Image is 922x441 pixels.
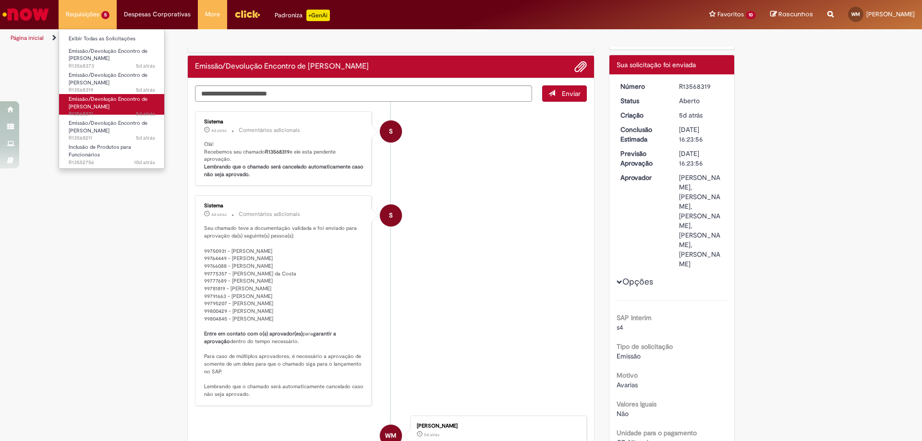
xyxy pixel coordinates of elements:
[770,10,813,19] a: Rascunhos
[613,82,672,91] dt: Número
[11,34,44,42] a: Página inicial
[136,86,155,94] span: 5d atrás
[211,212,227,217] span: 4d atrás
[424,432,439,438] span: 5d atrás
[69,159,155,167] span: R13552756
[265,148,290,155] b: R13568319
[204,141,364,179] p: Olá! Recebemos seu chamado e ele esta pendente aprovação.
[136,110,155,118] span: 5d atrás
[195,85,532,102] textarea: Digite sua mensagem aqui...
[211,128,227,133] time: 26/09/2025 15:24:07
[101,11,109,19] span: 5
[679,96,724,106] div: Aberto
[617,371,638,380] b: Motivo
[574,60,587,73] button: Adicionar anexos
[617,352,641,360] span: Emissão
[746,11,756,19] span: 10
[69,110,155,118] span: R13568271
[7,29,607,47] ul: Trilhas de página
[59,94,165,115] a: Aberto R13568271 : Emissão/Devolução Encontro de Contas Fornecedor
[69,134,155,142] span: R13568211
[211,212,227,217] time: 26/09/2025 15:23:59
[679,173,724,269] div: [PERSON_NAME], [PERSON_NAME], [PERSON_NAME], [PERSON_NAME], [PERSON_NAME]
[613,173,672,182] dt: Aprovador
[679,110,724,120] div: 25/09/2025 17:40:39
[204,203,364,209] div: Sistema
[613,96,672,106] dt: Status
[136,62,155,70] span: 5d atrás
[59,46,165,67] a: Aberto R13568373 : Emissão/Devolução Encontro de Contas Fornecedor
[679,82,724,91] div: R13568319
[717,10,744,19] span: Favoritos
[239,126,300,134] small: Comentários adicionais
[562,89,581,98] span: Enviar
[1,5,50,24] img: ServiceNow
[389,204,393,227] span: S
[69,143,131,158] span: Inclusão de Produtos para Funcionários
[866,10,915,18] span: [PERSON_NAME]
[195,62,369,71] h2: Emissão/Devolução Encontro de Contas Fornecedor Histórico de tíquete
[204,330,303,337] b: Entre em contato com o(s) aprovador(es)
[617,409,629,418] span: Não
[778,10,813,19] span: Rascunhos
[205,10,220,19] span: More
[424,432,439,438] time: 25/09/2025 17:40:28
[679,125,724,144] div: [DATE] 16:23:56
[59,29,165,169] ul: Requisições
[59,142,165,163] a: Aberto R13552756 : Inclusão de Produtos para Funcionários
[134,159,155,166] span: 10d atrás
[136,110,155,118] time: 25/09/2025 17:33:48
[59,70,165,91] a: Aberto R13568319 : Emissão/Devolução Encontro de Contas Fornecedor
[136,134,155,142] span: 5d atrás
[380,204,402,226] div: System
[204,330,338,345] b: garantir a aprovação
[275,10,330,21] div: Padroniza
[613,149,672,168] dt: Previsão Aprovação
[69,72,147,86] span: Emissão/Devolução Encontro de [PERSON_NAME]
[380,120,402,143] div: System
[69,86,155,94] span: R13568319
[306,10,330,21] p: +GenAi
[679,149,724,168] div: [DATE] 16:23:56
[617,381,638,389] span: Avarias
[617,400,656,408] b: Valores Iguais
[613,110,672,120] dt: Criação
[239,210,300,218] small: Comentários adicionais
[59,118,165,139] a: Aberto R13568211 : Emissão/Devolução Encontro de Contas Fornecedor
[613,125,672,144] dt: Conclusão Estimada
[389,120,393,143] span: S
[136,134,155,142] time: 25/09/2025 17:23:21
[617,429,697,437] b: Unidade para o pagamento
[417,423,577,429] div: [PERSON_NAME]
[69,62,155,70] span: R13568373
[136,86,155,94] time: 25/09/2025 17:40:40
[617,323,623,332] span: s4
[617,342,673,351] b: Tipo de solicitação
[69,95,147,110] span: Emissão/Devolução Encontro de [PERSON_NAME]
[234,7,260,21] img: click_logo_yellow_360x200.png
[59,34,165,44] a: Exibir Todas as Solicitações
[69,119,147,134] span: Emissão/Devolução Encontro de [PERSON_NAME]
[69,48,147,62] span: Emissão/Devolução Encontro de [PERSON_NAME]
[204,163,365,178] b: Lembrando que o chamado será cancelado automaticamente caso não seja aprovado.
[617,313,652,322] b: SAP Interim
[542,85,587,102] button: Enviar
[124,10,191,19] span: Despesas Corporativas
[134,159,155,166] time: 20/09/2025 13:26:03
[679,111,703,119] span: 5d atrás
[204,119,364,125] div: Sistema
[66,10,99,19] span: Requisições
[851,11,860,17] span: WM
[211,128,227,133] span: 4d atrás
[617,60,696,69] span: Sua solicitação foi enviada
[204,225,364,398] p: Seu chamado teve a documentação validada e foi enviado para aprovação da(s) seguinte(s) pessoa(s)...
